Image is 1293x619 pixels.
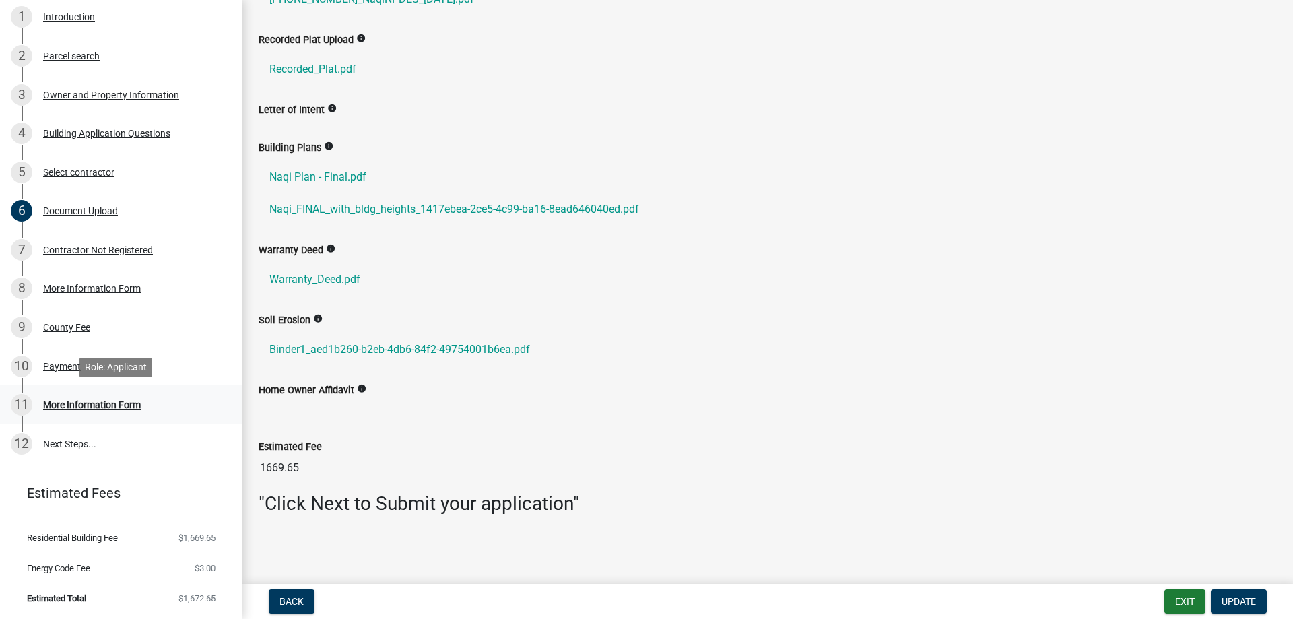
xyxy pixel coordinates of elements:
div: 10 [11,356,32,377]
label: Letter of Intent [259,106,325,115]
div: 9 [11,317,32,338]
span: $1,669.65 [178,533,215,542]
span: Estimated Total [27,594,86,603]
a: Binder1_aed1b260-b2eb-4db6-84f2-49754001b6ea.pdf [259,333,1277,366]
button: Update [1211,589,1267,614]
a: Naqi_FINAL_with_bldg_heights_1417ebea-2ce5-4c99-ba16-8ead646040ed.pdf [259,193,1277,226]
div: Parcel search [43,51,100,61]
button: Back [269,589,314,614]
div: More Information Form [43,400,141,410]
i: info [324,141,333,151]
div: 1 [11,6,32,28]
span: $1,672.65 [178,594,215,603]
label: Warranty Deed [259,246,323,255]
i: info [313,314,323,323]
div: Introduction [43,12,95,22]
a: Naqi Plan - Final.pdf [259,161,1277,193]
a: Estimated Fees [11,480,221,507]
i: info [326,244,335,253]
span: Residential Building Fee [27,533,118,542]
div: Document Upload [43,206,118,216]
div: Role: Applicant [79,358,152,377]
span: $3.00 [195,564,215,573]
label: Home Owner Affidavit [259,386,354,395]
h3: "Click Next to Submit your application" [259,492,1277,515]
div: More Information Form [43,284,141,293]
button: Exit [1164,589,1205,614]
i: info [327,104,337,113]
span: Energy Code Fee [27,564,90,573]
a: Recorded_Plat.pdf [259,53,1277,86]
span: Back [279,596,304,607]
label: Estimated Fee [259,443,322,452]
div: 12 [11,433,32,455]
div: 6 [11,200,32,222]
div: 2 [11,45,32,67]
div: County Fee [43,323,90,332]
div: Payment [43,362,81,371]
div: 4 [11,123,32,144]
label: Building Plans [259,143,321,153]
a: Warranty_Deed.pdf [259,263,1277,296]
div: 11 [11,394,32,416]
div: Contractor Not Registered [43,245,153,255]
div: 3 [11,84,32,106]
div: Select contractor [43,168,114,177]
label: Soil Erosion [259,316,310,325]
div: 5 [11,162,32,183]
span: Update [1222,596,1256,607]
label: Recorded Plat Upload [259,36,354,45]
i: info [357,384,366,393]
div: Building Application Questions [43,129,170,138]
div: 8 [11,278,32,299]
i: info [356,34,366,43]
div: Owner and Property Information [43,90,179,100]
div: 7 [11,239,32,261]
